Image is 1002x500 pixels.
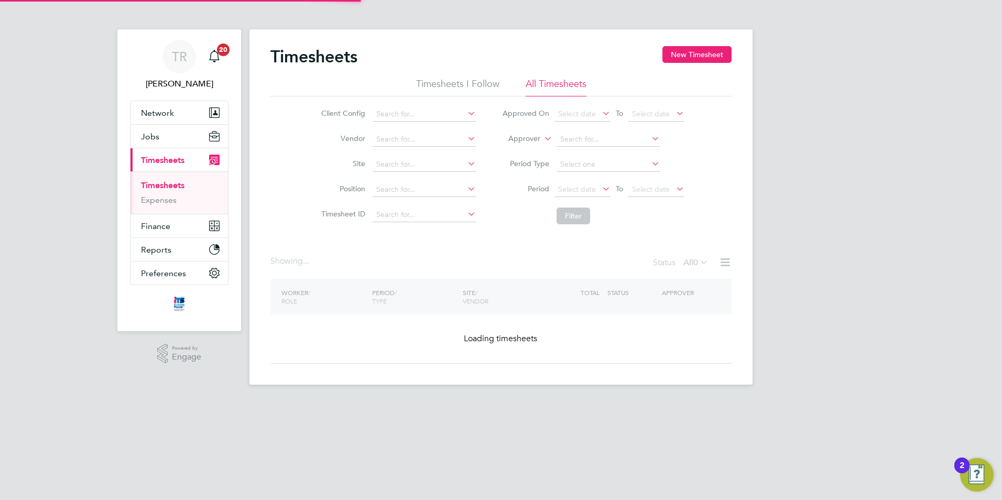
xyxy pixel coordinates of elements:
span: Select date [632,109,670,118]
span: Timesheets [141,155,184,165]
button: Finance [130,214,228,237]
button: Preferences [130,262,228,285]
input: Select one [557,157,660,172]
label: Position [318,184,365,193]
button: Reports [130,238,228,261]
label: Timesheet ID [318,209,365,219]
input: Search for... [373,182,476,197]
span: Select date [632,184,670,194]
a: TR[PERSON_NAME] [130,40,228,90]
span: Select date [558,184,596,194]
div: 2 [960,465,964,479]
li: Timesheets I Follow [416,78,499,96]
button: Filter [557,208,590,224]
span: Engage [172,353,201,362]
button: Open Resource Center, 2 new notifications [960,458,994,492]
li: All Timesheets [526,78,586,96]
a: Go to home page [130,296,228,312]
div: Status [653,256,711,270]
button: Timesheets [130,148,228,171]
input: Search for... [557,132,660,147]
span: ... [303,256,309,266]
span: Preferences [141,268,186,278]
a: Expenses [141,195,177,205]
input: Search for... [373,107,476,122]
label: Period [502,184,549,193]
input: Search for... [373,208,476,222]
span: Finance [141,221,170,231]
button: Network [130,101,228,124]
a: Powered byEngage [157,344,202,364]
label: Period Type [502,159,549,168]
span: TR [172,50,187,63]
label: Client Config [318,108,365,118]
button: Jobs [130,125,228,148]
a: Timesheets [141,180,184,190]
div: Timesheets [130,171,228,214]
span: Tanya Rowse [130,78,228,90]
nav: Main navigation [117,29,241,331]
label: Site [318,159,365,168]
span: Network [141,108,174,118]
label: Approver [493,134,540,144]
input: Search for... [373,132,476,147]
a: 20 [204,40,225,73]
label: All [683,257,709,268]
label: Approved On [502,108,549,118]
label: Vendor [318,134,365,143]
span: 20 [217,44,230,56]
span: 0 [693,257,698,268]
span: To [613,106,626,120]
h2: Timesheets [270,46,357,67]
span: Select date [558,109,596,118]
span: Jobs [141,132,159,142]
div: Showing [270,256,311,267]
span: Reports [141,245,171,255]
button: New Timesheet [662,46,732,63]
input: Search for... [373,157,476,172]
span: Powered by [172,344,201,353]
img: itsconstruction-logo-retina.png [172,296,187,312]
span: To [613,182,626,195]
